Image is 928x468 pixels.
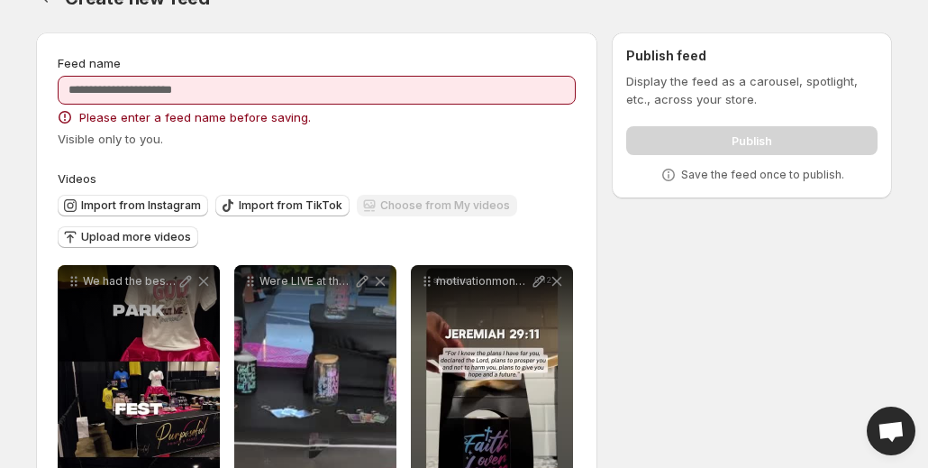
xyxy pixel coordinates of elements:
[83,274,177,289] p: We had the best time vending at our [DEMOGRAPHIC_DATA] annual Park Fest From sharing faith-inspir...
[58,195,208,216] button: Import from Instagram
[58,171,96,186] span: Videos
[626,72,878,108] p: Display the feed as a carousel, spotlight, etc., across your store.
[215,195,350,216] button: Import from TikTok
[867,407,915,455] a: Open chat
[681,168,844,182] p: Save the feed once to publish.
[81,198,201,213] span: Import from Instagram
[58,226,198,248] button: Upload more videos
[436,274,530,289] p: motivationmonday inspiredaily fypviral godfirst heatactivated mugsofinstagram
[259,274,353,289] p: Were LIVE at the [GEOGRAPHIC_DATA] Come see us in person and shop bold inspiring merch that speak...
[626,47,878,65] h2: Publish feed
[58,132,163,146] span: Visible only to you.
[58,56,121,70] span: Feed name
[239,198,342,213] span: Import from TikTok
[81,230,191,244] span: Upload more videos
[79,108,311,126] span: Please enter a feed name before saving.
